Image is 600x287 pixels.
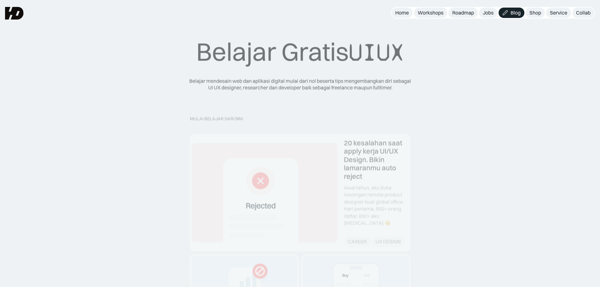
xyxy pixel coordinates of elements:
div: Belajar mendesain web dan aplikasi digital mulai dari nol beserta tips mengembangkan diri sebagai... [187,78,414,91]
a: Roadmap [449,8,478,18]
div: Service [550,9,567,16]
a: Home [391,8,413,18]
a: Workshops [414,8,447,18]
div: Blog [511,9,521,16]
a: Jobs [479,8,497,18]
a: Blog [499,8,524,18]
div: Belajar Gratis [196,37,404,68]
div: Home [395,9,409,16]
div: Shop [529,9,541,16]
div: Collab [576,9,591,16]
a: Collab [572,8,594,18]
div: Workshops [418,9,443,16]
a: Service [546,8,571,18]
span: UIUX [349,37,404,68]
div: Roadmap [452,9,474,16]
a: Shop [526,8,545,18]
div: MULAI BELAJAR DARI SINI [190,116,410,121]
div: Jobs [483,9,494,16]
